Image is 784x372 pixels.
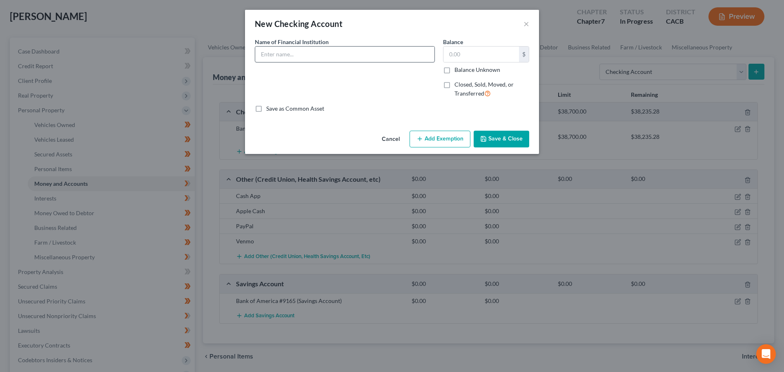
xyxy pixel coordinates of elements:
span: Name of Financial Institution [255,38,329,45]
button: × [523,19,529,29]
label: Balance [443,38,463,46]
div: New Checking Account [255,18,343,29]
button: Add Exemption [410,131,470,148]
label: Save as Common Asset [266,105,324,113]
input: 0.00 [443,47,519,62]
button: Save & Close [474,131,529,148]
label: Balance Unknown [454,66,500,74]
span: Closed, Sold, Moved, or Transferred [454,81,514,97]
div: $ [519,47,529,62]
div: Open Intercom Messenger [756,344,776,364]
input: Enter name... [255,47,434,62]
button: Cancel [375,131,406,148]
